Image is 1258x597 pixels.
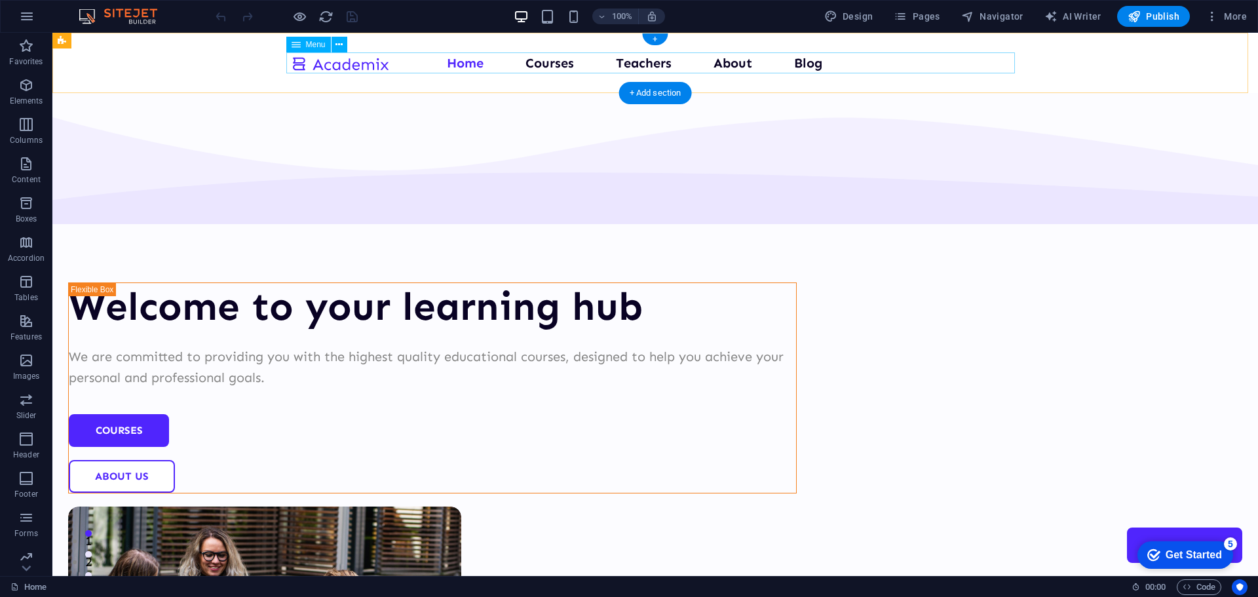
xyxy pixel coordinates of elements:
[642,33,668,45] div: +
[14,292,38,303] p: Tables
[1154,582,1156,592] span: :
[646,10,658,22] i: On resize automatically adjust zoom level to fit chosen device.
[1232,579,1248,595] button: Usercentrics
[1128,10,1179,23] span: Publish
[10,135,43,145] p: Columns
[39,14,95,26] div: Get Started
[619,82,692,104] div: + Add section
[10,96,43,106] p: Elements
[13,371,40,381] p: Images
[75,9,174,24] img: Editor Logo
[894,10,940,23] span: Pages
[1044,10,1101,23] span: AI Writer
[1183,579,1215,595] span: Code
[16,410,37,421] p: Slider
[10,579,47,595] a: Click to cancel selection. Double-click to open Pages
[1206,10,1247,23] span: More
[9,56,43,67] p: Favorites
[16,214,37,224] p: Boxes
[819,6,879,27] div: Design (Ctrl+Alt+Y)
[8,253,45,263] p: Accordion
[12,174,41,185] p: Content
[318,9,334,24] i: Reload page
[10,7,106,34] div: Get Started 5 items remaining, 0% complete
[888,6,945,27] button: Pages
[819,6,879,27] button: Design
[292,9,307,24] button: Click here to leave preview mode and continue editing
[1177,579,1221,595] button: Code
[956,6,1029,27] button: Navigator
[1200,6,1252,27] button: More
[318,9,334,24] button: reload
[612,9,633,24] h6: 100%
[13,450,39,460] p: Header
[961,10,1023,23] span: Navigator
[592,9,639,24] button: 100%
[1039,6,1107,27] button: AI Writer
[1132,579,1166,595] h6: Session time
[1145,579,1166,595] span: 00 00
[824,10,873,23] span: Design
[14,528,38,539] p: Forms
[306,41,326,48] span: Menu
[97,3,110,16] div: 5
[1117,6,1190,27] button: Publish
[10,332,42,342] p: Features
[14,489,38,499] p: Footer
[52,33,1258,576] iframe: To enrich screen reader interactions, please activate Accessibility in Grammarly extension settings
